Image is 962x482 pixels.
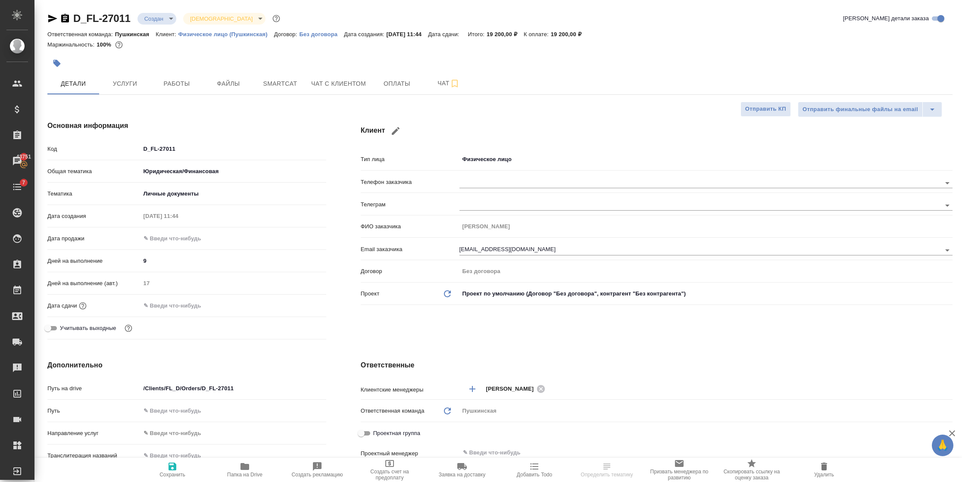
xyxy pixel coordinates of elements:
[104,78,146,89] span: Услуги
[137,13,176,25] div: Создан
[450,78,460,89] svg: Подписаться
[361,267,459,276] p: Договор
[47,13,58,24] button: Скопировать ссылку для ЯМессенджера
[141,143,326,155] input: ✎ Введи что-нибудь
[468,31,487,37] p: Итого:
[47,302,77,310] p: Дата сдачи
[581,472,633,478] span: Определить тематику
[459,220,953,233] input: Пустое поле
[428,78,469,89] span: Чат
[361,386,459,394] p: Клиентские менеджеры
[486,385,539,393] span: [PERSON_NAME]
[935,436,950,454] span: 🙏
[459,286,953,301] div: Проект по умолчанию (Договор "Без договора", контрагент "Без контрагента")
[73,12,131,24] a: D_FL-27011
[47,407,141,415] p: Путь
[136,458,209,482] button: Сохранить
[487,31,524,37] p: 19 200,00 ₽
[721,469,783,481] span: Скопировать ссылку на оценку заказа
[2,150,32,172] a: 43751
[47,360,326,370] h4: Дополнительно
[459,265,953,277] input: Пустое поле
[142,15,166,22] button: Создан
[344,31,386,37] p: Дата создания:
[361,289,380,298] p: Проект
[361,245,459,254] p: Email заказчика
[208,78,249,89] span: Файлы
[141,210,216,222] input: Пустое поле
[156,78,197,89] span: Работы
[941,199,953,211] button: Open
[292,472,343,478] span: Создать рекламацию
[361,449,459,458] p: Проектный менеджер
[47,190,141,198] p: Тематика
[517,472,552,478] span: Добавить Todo
[361,222,459,231] p: ФИО заказчика
[141,232,216,245] input: ✎ Введи что-нибудь
[47,167,141,176] p: Общая тематика
[47,121,326,131] h4: Основная информация
[2,176,32,198] a: 7
[932,435,953,456] button: 🙏
[361,121,953,141] h4: Клиент
[53,78,94,89] span: Детали
[439,472,485,478] span: Заявка на доставку
[361,200,459,209] p: Телеграм
[47,41,97,48] p: Маржинальность:
[47,257,141,265] p: Дней на выполнение
[798,102,923,117] button: Отправить финальные файлы на email
[498,458,571,482] button: Добавить Todo
[209,458,281,482] button: Папка на Drive
[281,458,353,482] button: Создать рекламацию
[648,469,710,481] span: Призвать менеджера по развитию
[17,178,30,187] span: 7
[803,105,918,115] span: Отправить финальные файлы на email
[353,458,426,482] button: Создать счет на предоплату
[843,14,929,23] span: [PERSON_NAME] детали заказа
[47,54,66,73] button: Добавить тэг
[178,31,274,37] p: Физическое лицо (Пушкинская)
[141,449,326,462] input: ✎ Введи что-нибудь
[141,426,326,441] div: ✎ Введи что-нибудь
[77,300,88,311] button: Если добавить услуги и заполнить их объемом, то дата рассчитается автоматически
[745,104,786,114] span: Отправить КП
[643,458,715,482] button: Призвать менеджера по развитию
[459,404,953,418] div: Пушкинская
[60,13,70,24] button: Скопировать ссылку
[361,407,425,415] p: Ответственная команда
[144,429,316,438] div: ✎ Введи что-нибудь
[941,244,953,256] button: Open
[462,448,921,458] input: ✎ Введи что-нибудь
[486,383,548,394] div: [PERSON_NAME]
[311,78,366,89] span: Чат с клиентом
[11,152,36,161] span: 43751
[941,177,953,189] button: Open
[948,388,950,390] button: Open
[274,31,300,37] p: Договор:
[47,31,115,37] p: Ответственная команда:
[178,30,274,37] a: Физическое лицо (Пушкинская)
[359,469,421,481] span: Создать счет на предоплату
[159,472,185,478] span: Сохранить
[740,102,791,117] button: Отправить КП
[141,404,326,417] input: ✎ Введи что-нибудь
[788,458,860,482] button: Удалить
[47,451,141,460] p: Транслитерация названий
[113,39,125,50] button: 0.00 RUB;
[361,155,459,164] p: Тип лица
[361,178,459,187] p: Телефон заказчика
[115,31,156,37] p: Пушкинская
[47,384,141,393] p: Путь на drive
[141,277,326,289] input: Пустое поле
[299,30,344,37] a: Без договора
[187,15,255,22] button: [DEMOGRAPHIC_DATA]
[47,145,141,153] p: Код
[47,234,141,243] p: Дата продажи
[524,31,551,37] p: К оплате:
[141,164,326,179] div: Юридическая/Финансовая
[123,323,134,334] button: Выбери, если сб и вс нужно считать рабочими днями для выполнения заказа.
[183,13,265,25] div: Создан
[426,458,498,482] button: Заявка на доставку
[259,78,301,89] span: Smartcat
[373,429,420,438] span: Проектная группа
